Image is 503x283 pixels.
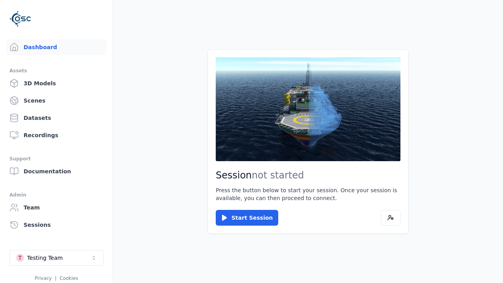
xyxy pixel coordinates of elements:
span: not started [252,170,304,181]
a: Scenes [6,93,106,108]
button: Start Session [216,210,278,226]
a: Datasets [6,110,106,126]
a: Privacy [35,276,51,281]
button: Select a workspace [9,250,104,266]
a: Team [6,200,106,215]
span: | [55,276,57,281]
a: Documentation [6,164,106,179]
a: 3D Models [6,75,106,91]
div: T [16,254,24,262]
div: Admin [9,190,103,200]
a: Recordings [6,127,106,143]
a: Cookies [60,276,78,281]
p: Press the button below to start your session. Once your session is available, you can then procee... [216,186,400,202]
img: Logo [9,8,31,30]
a: Sessions [6,217,106,233]
a: Dashboard [6,39,106,55]
h2: Session [216,169,400,182]
div: Support [9,154,103,164]
div: Assets [9,66,103,75]
div: Testing Team [27,254,63,262]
